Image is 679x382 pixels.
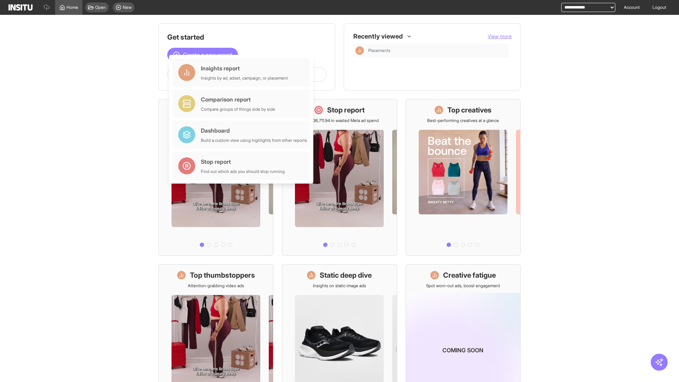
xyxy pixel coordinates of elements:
img: Logo [8,4,33,11]
span: New [123,5,132,10]
div: Dashboard [201,126,307,135]
div: Comparison report [201,95,275,104]
h1: Static deep dive [320,270,372,280]
h1: Top creatives [447,105,492,115]
div: Insights report [201,64,288,73]
div: Stop report [201,157,285,166]
div: Build a custom view using highlights from other reports [201,138,307,143]
span: Home [66,5,78,10]
div: Insights by ad, adset, campaign, or placement [201,75,288,81]
p: Save £36,711.94 in wasted Meta ad spend [300,118,379,123]
span: Create a new report [183,51,232,59]
h1: Stop report [327,105,365,115]
div: Insights [355,46,364,55]
span: Open [95,5,106,10]
p: Best-performing creatives at a glance [427,118,499,123]
button: Create a new report [167,48,238,62]
span: Placements [368,48,390,53]
a: Stop reportSave £36,711.94 in wasted Meta ad spend [282,99,397,256]
span: Placements [368,48,506,53]
p: Insights on static image ads [313,283,366,289]
h1: Top thumbstoppers [190,270,255,280]
div: Compare groups of things side by side [201,106,275,112]
span: View more [488,33,512,39]
a: Top creativesBest-performing creatives at a glance [406,99,521,256]
h1: Get started [167,32,326,42]
button: View more [488,33,512,40]
a: What's live nowSee all active ads instantly [158,99,273,256]
div: Find out which ads you should stop running [201,169,285,174]
p: Attention-grabbing video ads [188,283,244,289]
